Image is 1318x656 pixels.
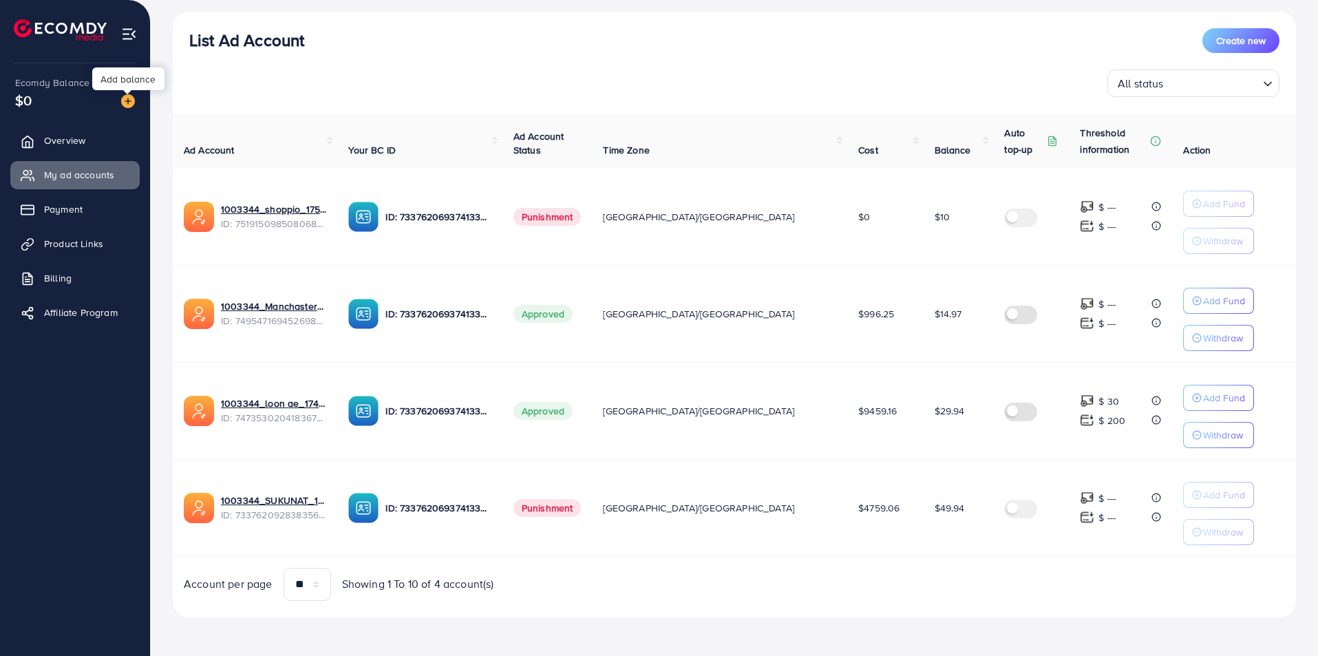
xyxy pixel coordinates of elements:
img: ic-ads-acc.e4c84228.svg [184,396,214,426]
a: 1003344_SUKUNAT_1708423019062 [221,494,326,507]
button: Withdraw [1183,519,1254,545]
p: ID: 7337620693741338625 [385,306,491,322]
a: My ad accounts [10,161,140,189]
img: menu [121,26,137,42]
p: $ --- [1098,199,1116,215]
p: Add Fund [1203,487,1245,503]
span: [GEOGRAPHIC_DATA]/[GEOGRAPHIC_DATA] [603,404,794,418]
span: $996.25 [858,307,894,321]
span: Billing [44,271,72,285]
button: Add Fund [1183,288,1254,314]
img: logo [14,19,107,41]
button: Create new [1202,28,1279,53]
p: Withdraw [1203,524,1243,540]
img: ic-ads-acc.e4c84228.svg [184,202,214,232]
iframe: Chat [1259,594,1308,646]
span: Overview [44,134,85,147]
span: ID: 7519150985080684551 [221,217,326,231]
span: Ecomdy Balance [15,76,89,89]
button: Withdraw [1183,325,1254,351]
span: Cost [858,143,878,157]
a: Payment [10,195,140,223]
span: ID: 7473530204183674896 [221,411,326,425]
p: Withdraw [1203,330,1243,346]
span: [GEOGRAPHIC_DATA]/[GEOGRAPHIC_DATA] [603,501,794,515]
span: Time Zone [603,143,649,157]
p: Withdraw [1203,427,1243,443]
div: <span class='underline'>1003344_loon ae_1740066863007</span></br>7473530204183674896 [221,396,326,425]
img: image [121,94,135,108]
div: <span class='underline'>1003344_SUKUNAT_1708423019062</span></br>7337620928383565826 [221,494,326,522]
p: ID: 7337620693741338625 [385,209,491,225]
a: Overview [10,127,140,154]
p: $ --- [1098,218,1116,235]
span: Punishment [513,208,582,226]
span: Payment [44,202,83,216]
span: Your BC ID [348,143,396,157]
img: top-up amount [1080,491,1094,505]
span: $29.94 [935,404,965,418]
div: Add balance [92,67,164,90]
img: ic-ba-acc.ded83a64.svg [348,396,379,426]
span: Affiliate Program [44,306,118,319]
div: Search for option [1107,70,1279,97]
button: Add Fund [1183,385,1254,411]
span: $10 [935,210,950,224]
span: $4759.06 [858,501,900,515]
span: Approved [513,305,573,323]
p: $ --- [1098,490,1116,507]
span: [GEOGRAPHIC_DATA]/[GEOGRAPHIC_DATA] [603,307,794,321]
div: <span class='underline'>1003344_shoppio_1750688962312</span></br>7519150985080684551 [221,202,326,231]
span: [GEOGRAPHIC_DATA]/[GEOGRAPHIC_DATA] [603,210,794,224]
button: Withdraw [1183,422,1254,448]
p: ID: 7337620693741338625 [385,403,491,419]
img: top-up amount [1080,394,1094,408]
img: ic-ba-acc.ded83a64.svg [348,299,379,329]
span: $14.97 [935,307,962,321]
p: ID: 7337620693741338625 [385,500,491,516]
a: 1003344_shoppio_1750688962312 [221,202,326,216]
span: Account per page [184,576,273,592]
img: ic-ba-acc.ded83a64.svg [348,202,379,232]
a: Affiliate Program [10,299,140,326]
span: Ad Account Status [513,129,564,157]
p: Add Fund [1203,293,1245,309]
span: ID: 7495471694526988304 [221,314,326,328]
span: Balance [935,143,971,157]
a: 1003344_Manchaster_1745175503024 [221,299,326,313]
span: Showing 1 To 10 of 4 account(s) [342,576,494,592]
img: ic-ads-acc.e4c84228.svg [184,493,214,523]
p: $ --- [1098,315,1116,332]
img: ic-ba-acc.ded83a64.svg [348,493,379,523]
p: $ 200 [1098,412,1125,429]
p: Threshold information [1080,125,1147,158]
button: Add Fund [1183,191,1254,217]
p: Add Fund [1203,195,1245,212]
img: top-up amount [1080,297,1094,311]
span: $0 [858,210,870,224]
span: All status [1115,74,1167,94]
p: Add Fund [1203,390,1245,406]
img: top-up amount [1080,200,1094,214]
p: $ --- [1098,296,1116,313]
span: $0 [15,90,32,110]
div: <span class='underline'>1003344_Manchaster_1745175503024</span></br>7495471694526988304 [221,299,326,328]
button: Withdraw [1183,228,1254,254]
span: $9459.16 [858,404,897,418]
p: $ 30 [1098,393,1119,410]
span: Create new [1216,34,1266,47]
p: Auto top-up [1004,125,1044,158]
h3: List Ad Account [189,30,304,50]
p: $ --- [1098,509,1116,526]
img: top-up amount [1080,510,1094,525]
span: ID: 7337620928383565826 [221,508,326,522]
span: Ad Account [184,143,235,157]
a: Billing [10,264,140,292]
span: Action [1183,143,1211,157]
span: $49.94 [935,501,965,515]
input: Search for option [1168,71,1257,94]
a: Product Links [10,230,140,257]
img: top-up amount [1080,316,1094,330]
span: Punishment [513,499,582,517]
span: Approved [513,402,573,420]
